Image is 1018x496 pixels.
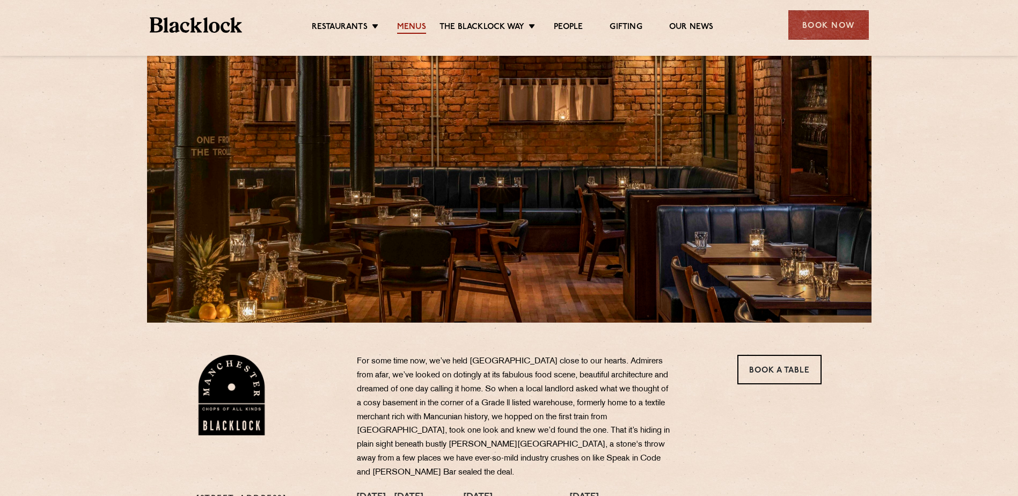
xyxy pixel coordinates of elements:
[440,22,524,34] a: The Blacklock Way
[312,22,368,34] a: Restaurants
[737,355,822,384] a: Book a Table
[610,22,642,34] a: Gifting
[669,22,714,34] a: Our News
[357,355,673,480] p: For some time now, we’ve held [GEOGRAPHIC_DATA] close to our hearts. Admirers from afar, we’ve lo...
[196,355,267,435] img: BL_Manchester_Logo-bleed.png
[397,22,426,34] a: Menus
[150,17,243,33] img: BL_Textured_Logo-footer-cropped.svg
[788,10,869,40] div: Book Now
[554,22,583,34] a: People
